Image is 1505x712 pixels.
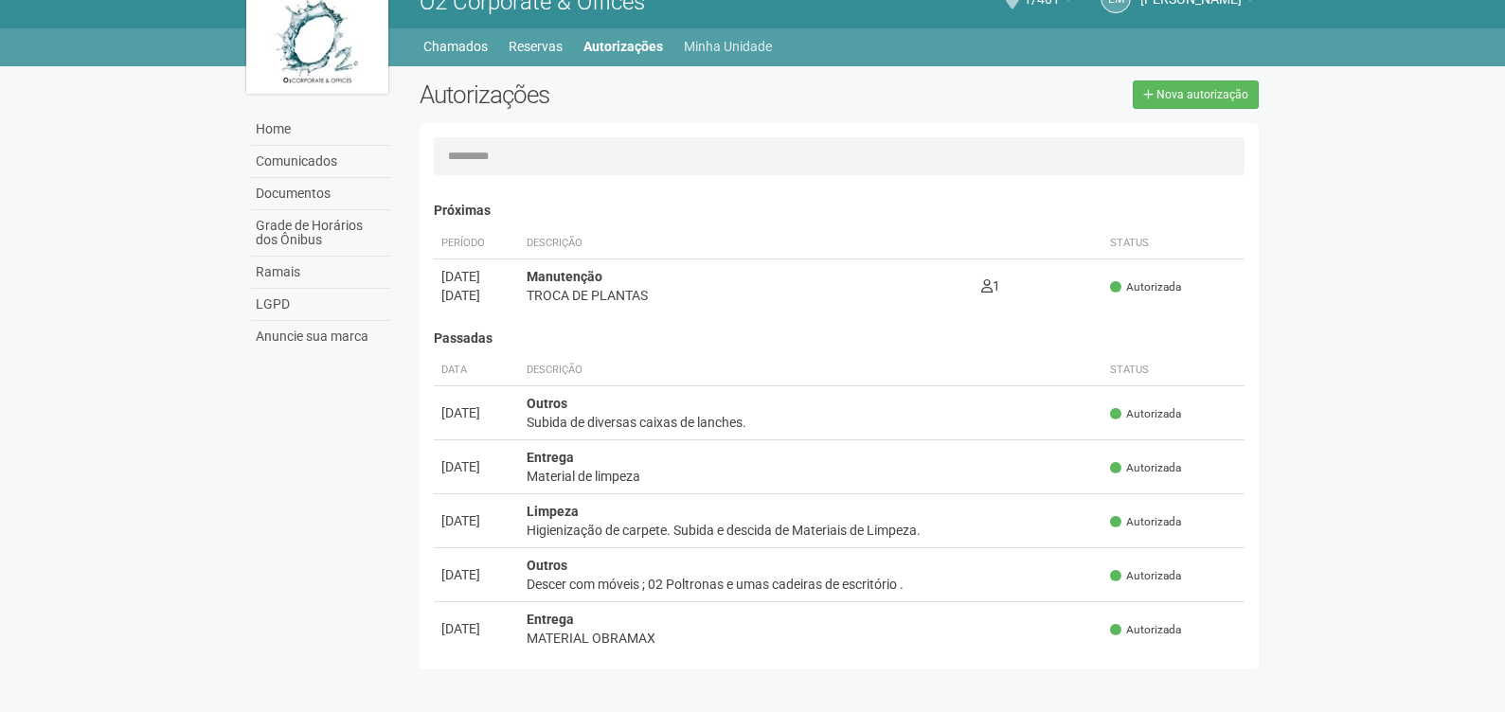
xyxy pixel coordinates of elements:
[251,321,391,352] a: Anuncie sua marca
[1156,88,1248,101] span: Nova autorização
[1102,228,1245,259] th: Status
[527,450,574,465] strong: Entrega
[509,33,563,60] a: Reservas
[527,413,1096,432] div: Subida de diversas caixas de lanches.
[251,146,391,178] a: Comunicados
[423,33,488,60] a: Chamados
[1110,514,1181,530] span: Autorizada
[441,403,511,422] div: [DATE]
[441,267,511,286] div: [DATE]
[527,269,602,284] strong: Manutenção
[527,396,567,411] strong: Outros
[684,33,772,60] a: Minha Unidade
[583,33,663,60] a: Autorizações
[519,228,974,259] th: Descrição
[251,114,391,146] a: Home
[251,257,391,289] a: Ramais
[441,457,511,476] div: [DATE]
[1110,622,1181,638] span: Autorizada
[527,521,1096,540] div: Higienização de carpete. Subida e descida de Materiais de Limpeza.
[527,629,1096,648] div: MATERIAL OBRAMAX
[1110,279,1181,295] span: Autorizada
[527,558,567,573] strong: Outros
[441,619,511,638] div: [DATE]
[981,278,1000,294] span: 1
[251,178,391,210] a: Documentos
[251,289,391,321] a: LGPD
[1133,80,1259,109] a: Nova autorização
[519,355,1103,386] th: Descrição
[527,504,579,519] strong: Limpeza
[434,355,519,386] th: Data
[527,575,1096,594] div: Descer com móveis ; 02 Poltronas e umas cadeiras de escritório .
[1102,355,1245,386] th: Status
[434,331,1245,346] h4: Passadas
[527,467,1096,486] div: Material de limpeza
[441,286,511,305] div: [DATE]
[527,286,966,305] div: TROCA DE PLANTAS
[1110,460,1181,476] span: Autorizada
[1110,406,1181,422] span: Autorizada
[441,511,511,530] div: [DATE]
[251,210,391,257] a: Grade de Horários dos Ônibus
[420,80,825,109] h2: Autorizações
[441,565,511,584] div: [DATE]
[434,228,519,259] th: Período
[527,612,574,627] strong: Entrega
[1110,568,1181,584] span: Autorizada
[434,204,1245,218] h4: Próximas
